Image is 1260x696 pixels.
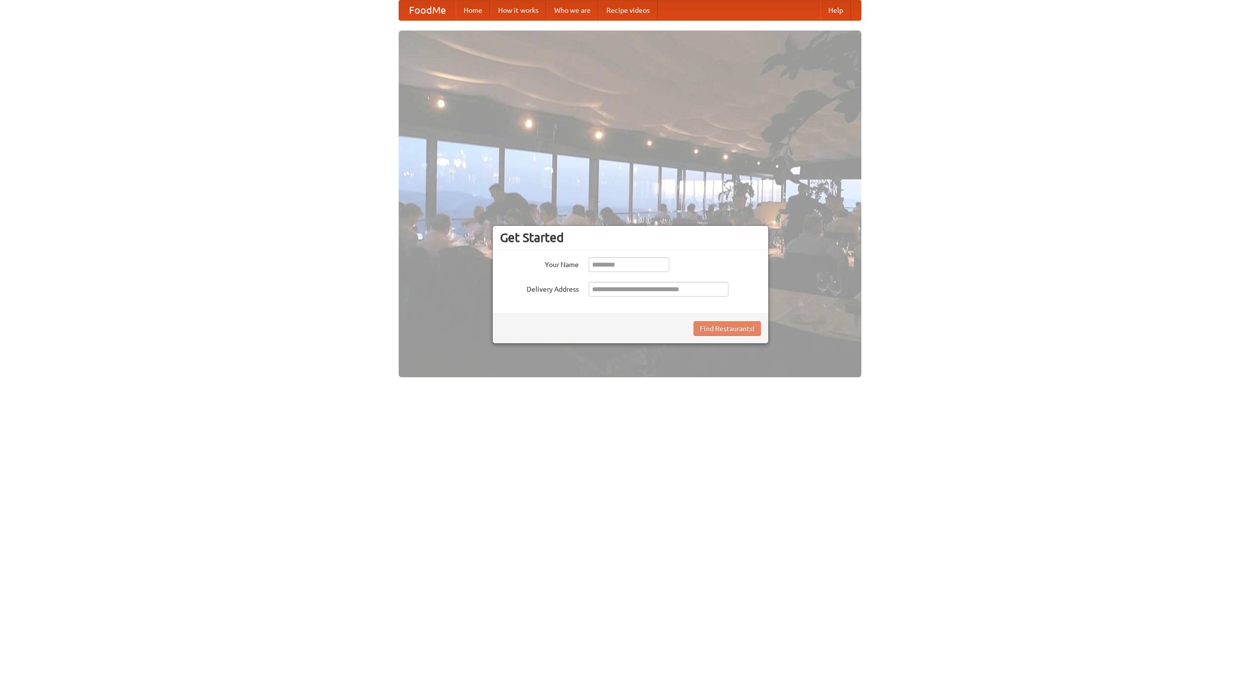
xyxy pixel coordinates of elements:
a: How it works [490,0,546,20]
label: Delivery Address [500,282,579,294]
h3: Get Started [500,230,761,245]
button: Find Restaurants! [693,321,761,336]
a: Help [820,0,851,20]
a: Home [456,0,490,20]
label: Your Name [500,257,579,270]
a: Recipe videos [598,0,658,20]
a: Who we are [546,0,598,20]
a: FoodMe [399,0,456,20]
